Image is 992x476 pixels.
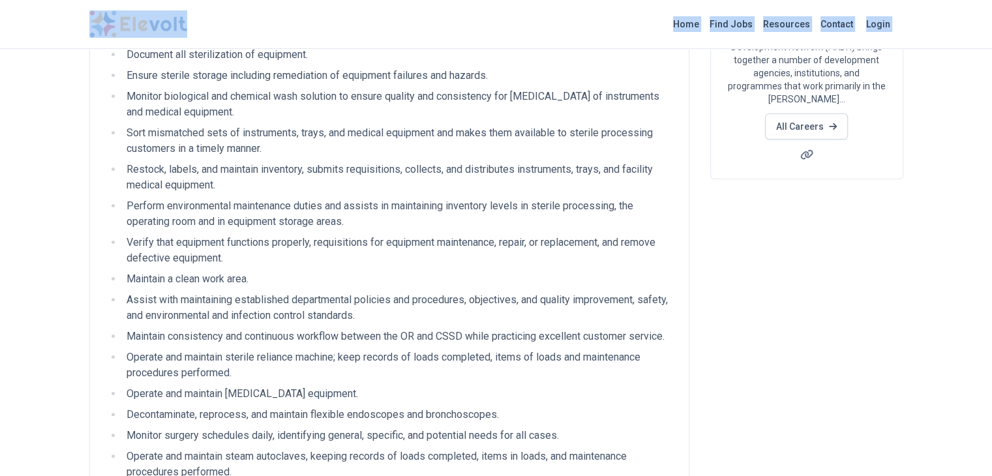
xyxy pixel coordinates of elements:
[858,11,898,37] a: Login
[710,195,942,378] iframe: Advertisement
[123,386,673,402] li: Operate and maintain [MEDICAL_DATA] equipment.
[123,329,673,344] li: Maintain consistency and continuous workflow between the OR and CSSD while practicing excellent c...
[123,407,673,423] li: Decontaminate, reprocess, and maintain flexible endoscopes and bronchoscopes.
[758,14,815,35] a: Resources
[704,14,758,35] a: Find Jobs
[927,413,992,476] iframe: Chat Widget
[123,428,673,443] li: Monitor surgery schedules daily, identifying general, specific, and potential needs for all cases.
[123,292,673,323] li: Assist with maintaining established departmental policies and procedures, objectives, and quality...
[89,10,187,38] img: Elevolt
[123,271,673,287] li: Maintain a clean work area.
[123,350,673,381] li: Operate and maintain sterile reliance machine; keep records of loads completed, items of loads an...
[123,125,673,156] li: Sort mismatched sets of instruments, trays, and medical equipment and makes them available to ste...
[123,47,673,63] li: Document all sterilization of equipment.
[123,162,673,193] li: Restock, labels, and maintain inventory, submits requisitions, collects, and distributes instrume...
[123,198,673,230] li: Perform environmental maintenance duties and assists in maintaining inventory levels in sterile p...
[123,68,673,83] li: Ensure sterile storage including remediation of equipment failures and hazards.
[668,14,704,35] a: Home
[123,235,673,266] li: Verify that equipment functions properly, requisitions for equipment maintenance, repair, or repl...
[123,89,673,120] li: Monitor biological and chemical wash solution to ensure quality and consistency for [MEDICAL_DATA...
[765,113,848,140] a: All Careers
[815,14,858,35] a: Contact
[727,14,887,106] p: Founded and guided by His Highness the [PERSON_NAME], the Aga Khan Development Network (AKDN) bri...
